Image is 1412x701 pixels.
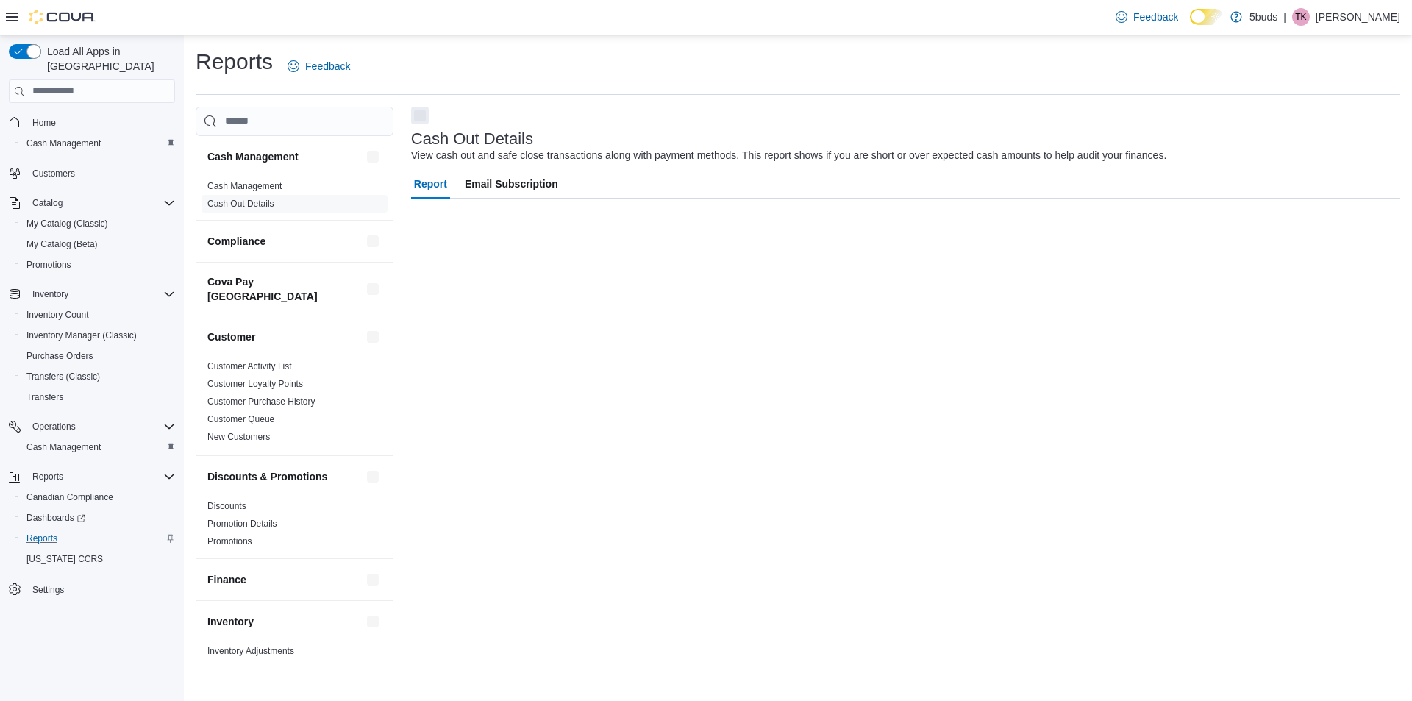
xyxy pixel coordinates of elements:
[26,285,74,303] button: Inventory
[207,519,277,529] a: Promotion Details
[207,536,252,547] a: Promotions
[26,259,71,271] span: Promotions
[207,274,361,304] button: Cova Pay [GEOGRAPHIC_DATA]
[1190,9,1223,25] input: Dark Mode
[21,306,95,324] a: Inventory Count
[1133,10,1178,24] span: Feedback
[26,113,175,132] span: Home
[26,553,103,565] span: [US_STATE] CCRS
[3,284,181,305] button: Inventory
[26,165,81,182] a: Customers
[21,327,143,344] a: Inventory Manager (Classic)
[21,235,104,253] a: My Catalog (Beta)
[465,169,558,199] span: Email Subscription
[1110,2,1184,32] a: Feedback
[207,469,327,484] h3: Discounts & Promotions
[15,437,181,458] button: Cash Management
[21,215,114,232] a: My Catalog (Classic)
[207,149,361,164] button: Cash Management
[21,388,69,406] a: Transfers
[32,584,64,596] span: Settings
[26,418,175,435] span: Operations
[15,366,181,387] button: Transfers (Classic)
[207,360,292,372] span: Customer Activity List
[21,509,175,527] span: Dashboards
[3,163,181,184] button: Customers
[26,418,82,435] button: Operations
[29,10,96,24] img: Cova
[15,234,181,255] button: My Catalog (Beta)
[21,135,175,152] span: Cash Management
[3,112,181,133] button: Home
[196,357,393,455] div: Customer
[1295,8,1306,26] span: TK
[9,106,175,638] nav: Complex example
[21,488,175,506] span: Canadian Compliance
[26,164,175,182] span: Customers
[305,59,350,74] span: Feedback
[196,47,273,76] h1: Reports
[26,194,68,212] button: Catalog
[32,197,63,209] span: Catalog
[15,528,181,549] button: Reports
[1249,8,1277,26] p: 5buds
[364,280,382,298] button: Cova Pay [GEOGRAPHIC_DATA]
[196,177,393,220] div: Cash Management
[26,391,63,403] span: Transfers
[364,148,382,166] button: Cash Management
[411,148,1167,163] div: View cash out and safe close transactions along with payment methods. This report shows if you ar...
[26,441,101,453] span: Cash Management
[26,309,89,321] span: Inventory Count
[196,497,393,558] div: Discounts & Promotions
[32,471,63,483] span: Reports
[207,330,361,344] button: Customer
[26,581,70,599] a: Settings
[3,193,181,213] button: Catalog
[21,256,175,274] span: Promotions
[207,500,246,512] span: Discounts
[414,169,447,199] span: Report
[207,535,252,547] span: Promotions
[207,414,274,424] a: Customer Queue
[26,114,62,132] a: Home
[21,347,99,365] a: Purchase Orders
[21,327,175,344] span: Inventory Manager (Classic)
[26,580,175,598] span: Settings
[364,613,382,630] button: Inventory
[207,614,361,629] button: Inventory
[207,379,303,389] a: Customer Loyalty Points
[207,361,292,371] a: Customer Activity List
[26,238,98,250] span: My Catalog (Beta)
[207,234,265,249] h3: Compliance
[207,572,361,587] button: Finance
[21,488,119,506] a: Canadian Compliance
[21,550,109,568] a: [US_STATE] CCRS
[1292,8,1310,26] div: Toni Kytwayhat
[15,325,181,346] button: Inventory Manager (Classic)
[26,218,108,229] span: My Catalog (Classic)
[21,530,63,547] a: Reports
[21,347,175,365] span: Purchase Orders
[15,387,181,408] button: Transfers
[21,368,106,385] a: Transfers (Classic)
[207,234,361,249] button: Compliance
[411,130,533,148] h3: Cash Out Details
[1283,8,1286,26] p: |
[26,194,175,212] span: Catalog
[3,466,181,487] button: Reports
[207,572,246,587] h3: Finance
[26,138,101,149] span: Cash Management
[26,330,137,341] span: Inventory Manager (Classic)
[207,501,246,511] a: Discounts
[21,530,175,547] span: Reports
[21,509,91,527] a: Dashboards
[207,330,255,344] h3: Customer
[21,368,175,385] span: Transfers (Classic)
[207,198,274,210] span: Cash Out Details
[364,328,382,346] button: Customer
[207,396,315,407] a: Customer Purchase History
[207,180,282,192] span: Cash Management
[21,306,175,324] span: Inventory Count
[21,215,175,232] span: My Catalog (Classic)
